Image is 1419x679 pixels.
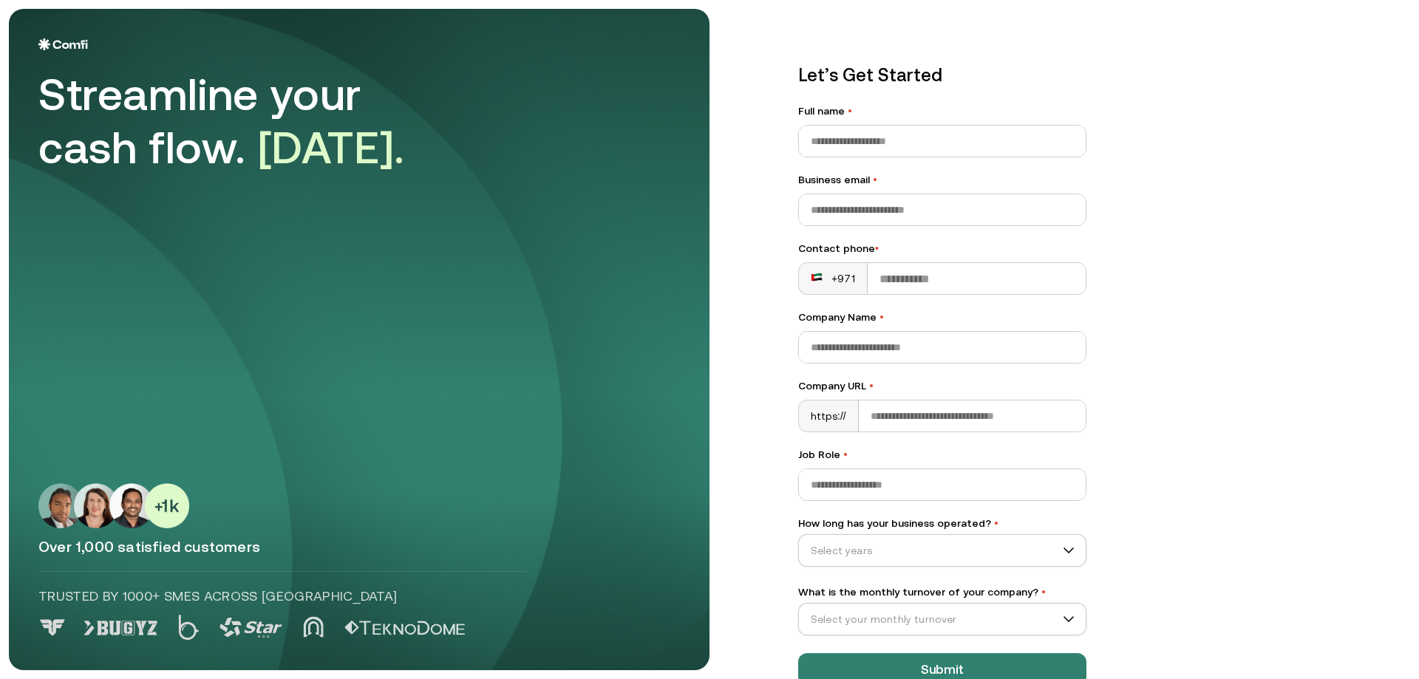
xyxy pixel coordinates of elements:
label: Business email [798,172,1086,188]
span: • [843,448,848,460]
span: • [848,105,852,117]
label: How long has your business operated? [798,516,1086,531]
label: Company URL [798,378,1086,394]
img: Logo 3 [220,618,282,638]
img: Logo [38,38,88,50]
label: Job Role [798,447,1086,463]
span: • [875,242,879,254]
img: Logo 2 [178,615,199,640]
div: +971 [811,271,855,286]
div: https:// [799,400,859,431]
span: • [879,311,884,323]
span: • [994,517,998,529]
p: Over 1,000 satisfied customers [38,537,680,556]
div: Contact phone [798,241,1086,256]
img: Logo 4 [303,616,324,638]
p: Trusted by 1000+ SMEs across [GEOGRAPHIC_DATA] [38,587,526,606]
span: • [873,174,877,185]
img: Logo 5 [344,621,465,635]
p: Let’s Get Started [798,62,1086,89]
label: What is the monthly turnover of your company? [798,584,1086,600]
img: Logo 1 [84,621,157,635]
span: • [869,380,874,392]
span: • [1041,586,1046,598]
label: Company Name [798,310,1086,325]
label: Full name [798,103,1086,119]
span: [DATE]. [258,122,405,173]
div: Streamline your cash flow. [38,68,452,174]
img: Logo 0 [38,619,67,636]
